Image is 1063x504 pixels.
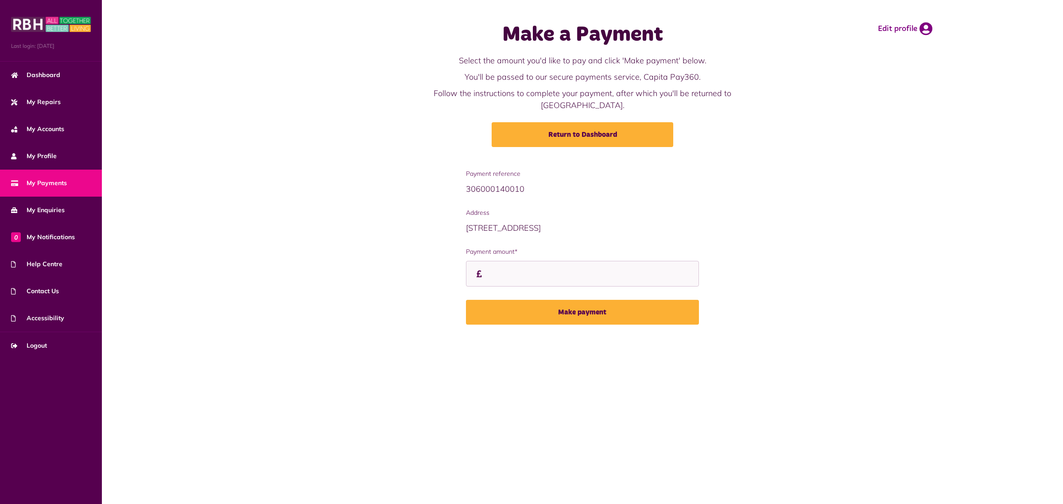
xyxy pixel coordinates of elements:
[405,87,760,111] p: Follow the instructions to complete your payment, after which you'll be returned to [GEOGRAPHIC_D...
[466,247,699,256] label: Payment amount*
[11,232,21,242] span: 0
[11,260,62,269] span: Help Centre
[11,178,67,188] span: My Payments
[11,205,65,215] span: My Enquiries
[11,151,57,161] span: My Profile
[466,184,524,194] span: 306000140010
[466,208,699,217] span: Address
[11,233,75,242] span: My Notifications
[11,97,61,107] span: My Repairs
[11,314,64,323] span: Accessibility
[11,16,91,33] img: MyRBH
[405,22,760,48] h1: Make a Payment
[878,22,932,35] a: Edit profile
[466,169,699,178] span: Payment reference
[466,223,541,233] span: [STREET_ADDRESS]
[492,122,673,147] a: Return to Dashboard
[11,70,60,80] span: Dashboard
[11,42,91,50] span: Last login: [DATE]
[405,54,760,66] p: Select the amount you'd like to pay and click 'Make payment' below.
[11,124,64,134] span: My Accounts
[405,71,760,83] p: You'll be passed to our secure payments service, Capita Pay360.
[11,341,47,350] span: Logout
[466,300,699,325] button: Make payment
[11,287,59,296] span: Contact Us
